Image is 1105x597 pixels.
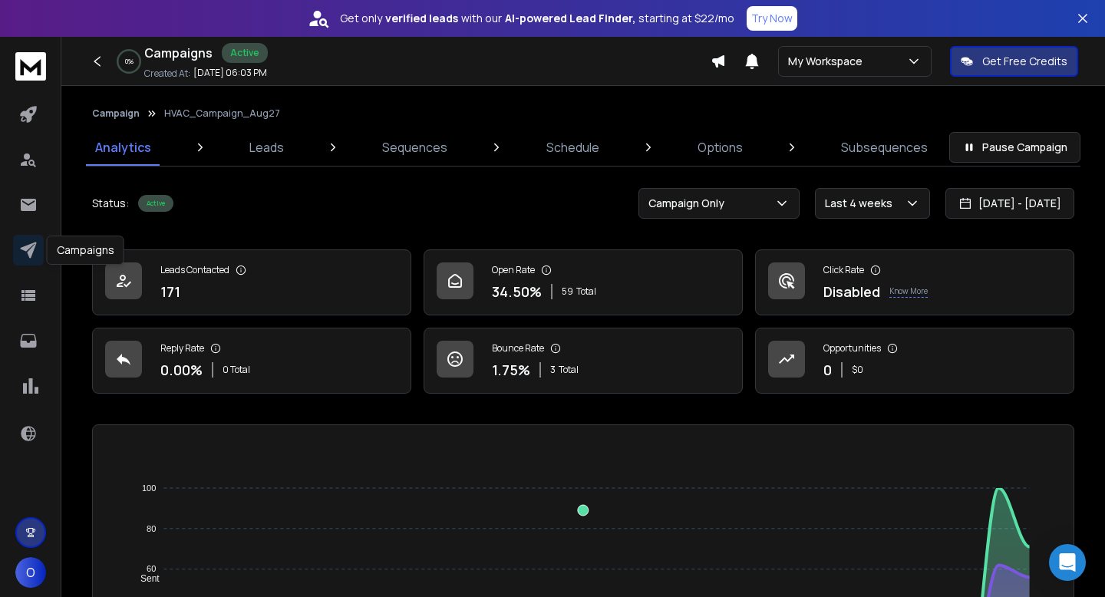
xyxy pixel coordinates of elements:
[949,132,1080,163] button: Pause Campaign
[129,573,160,584] span: Sent
[223,364,250,376] p: 0 Total
[698,138,743,157] p: Options
[424,249,743,315] a: Open Rate34.50%59Total
[688,129,752,166] a: Options
[751,11,793,26] p: Try Now
[92,249,411,315] a: Leads Contacted171
[424,328,743,394] a: Bounce Rate1.75%3Total
[92,196,129,211] p: Status:
[142,483,156,493] tspan: 100
[373,129,457,166] a: Sequences
[505,11,635,26] strong: AI-powered Lead Finder,
[138,195,173,212] div: Active
[47,236,124,265] div: Campaigns
[788,54,869,69] p: My Workspace
[648,196,731,211] p: Campaign Only
[95,138,151,157] p: Analytics
[832,129,937,166] a: Subsequences
[147,524,156,533] tspan: 80
[382,138,447,157] p: Sequences
[15,52,46,81] img: logo
[945,188,1074,219] button: [DATE] - [DATE]
[147,564,156,573] tspan: 60
[747,6,797,31] button: Try Now
[492,264,535,276] p: Open Rate
[546,138,599,157] p: Schedule
[823,281,880,302] p: Disabled
[852,364,863,376] p: $ 0
[559,364,579,376] span: Total
[92,328,411,394] a: Reply Rate0.00%0 Total
[15,557,46,588] button: O
[385,11,458,26] strong: verified leads
[562,285,573,298] span: 59
[950,46,1078,77] button: Get Free Credits
[889,285,928,298] p: Know More
[492,342,544,355] p: Bounce Rate
[144,68,190,80] p: Created At:
[576,285,596,298] span: Total
[240,129,293,166] a: Leads
[164,107,280,120] p: HVAC_Campaign_Aug27
[1049,544,1086,581] div: Open Intercom Messenger
[492,281,542,302] p: 34.50 %
[823,342,881,355] p: Opportunities
[823,359,832,381] p: 0
[492,359,530,381] p: 1.75 %
[160,342,204,355] p: Reply Rate
[86,129,160,166] a: Analytics
[755,249,1074,315] a: Click RateDisabledKnow More
[92,107,140,120] button: Campaign
[550,364,556,376] span: 3
[160,264,229,276] p: Leads Contacted
[193,67,267,79] p: [DATE] 06:03 PM
[160,359,203,381] p: 0.00 %
[249,138,284,157] p: Leads
[982,54,1067,69] p: Get Free Credits
[537,129,609,166] a: Schedule
[825,196,899,211] p: Last 4 weeks
[755,328,1074,394] a: Opportunities0$0
[160,281,180,302] p: 171
[841,138,928,157] p: Subsequences
[340,11,734,26] p: Get only with our starting at $22/mo
[823,264,864,276] p: Click Rate
[144,44,213,62] h1: Campaigns
[222,43,268,63] div: Active
[125,57,134,66] p: 0 %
